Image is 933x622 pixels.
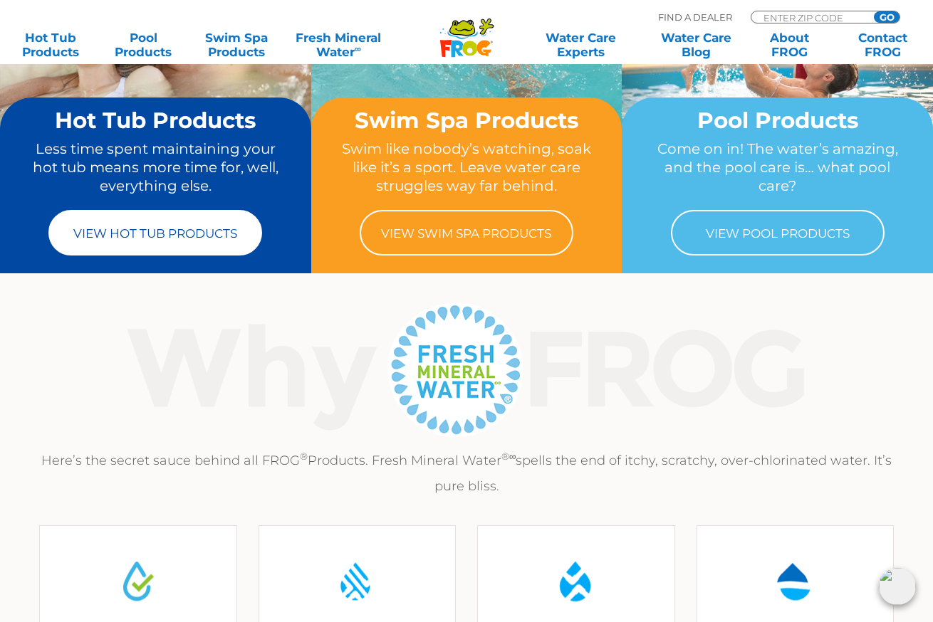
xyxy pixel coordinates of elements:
p: Come on in! The water’s amazing, and the pool care is… what pool care? [649,139,906,196]
h2: Swim Spa Products [338,108,595,132]
a: View Pool Products [671,210,885,255]
sup: ®∞ [501,450,516,462]
sup: ® [300,450,308,462]
a: AboutFROG [754,31,826,59]
a: View Swim Spa Products [360,210,573,255]
a: Water CareExperts [522,31,640,59]
p: Find A Dealer [658,11,732,23]
img: Water Drop Icon [550,554,603,607]
a: PoolProducts [108,31,180,59]
input: Zip Code Form [762,11,858,23]
input: GO [874,11,900,23]
p: Here’s the secret sauce behind all FROG Products. Fresh Mineral Water spells the end of itchy, sc... [28,448,905,499]
img: openIcon [879,568,916,605]
img: Water Drop Icon [768,554,821,607]
h2: Pool Products [649,108,906,132]
img: Water Drop Icon [112,554,165,607]
a: Fresh MineralWater∞ [293,31,384,59]
p: Less time spent maintaining your hot tub means more time for, well, everything else. [27,139,284,196]
a: ContactFROG [846,31,919,59]
p: Swim like nobody’s watching, soak like it’s a sport. Leave water care struggles way far behind. [338,139,595,196]
h2: Hot Tub Products [27,108,284,132]
a: View Hot Tub Products [48,210,262,255]
img: Why Frog [99,298,835,441]
img: Water Drop Icon [330,554,383,607]
a: Hot TubProducts [14,31,87,59]
a: Swim SpaProducts [200,31,273,59]
sup: ∞ [355,43,361,54]
a: Water CareBlog [660,31,733,59]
